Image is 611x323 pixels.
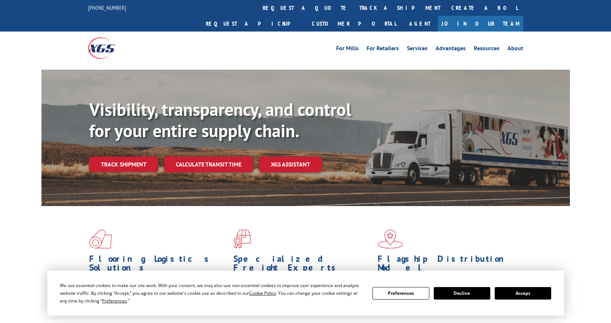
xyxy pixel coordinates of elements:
[367,45,399,54] a: For Retailers
[474,45,499,54] a: Resources
[233,254,372,276] h1: Specialized Freight Experts
[47,271,564,316] div: Cookie Consent Prompt
[407,45,428,54] a: Services
[508,45,523,54] a: About
[89,157,158,172] a: Track shipment
[89,98,351,142] b: Visibility, transparency, and control for your entire supply chain.
[233,309,325,317] a: Learn More >
[89,230,112,249] img: xgs-icon-total-supply-chain-intelligence-red
[495,287,551,300] button: Accept
[233,230,251,249] img: xgs-icon-focused-on-flooring-red
[378,230,403,249] img: xgs-icon-flagship-distribution-model-red
[434,287,490,300] button: Decline
[200,16,306,32] a: Request a pickup
[259,157,322,172] a: XGS ASSISTANT
[89,309,181,317] a: Learn More >
[336,45,359,54] a: For Mills
[88,4,126,11] a: [PHONE_NUMBER]
[438,16,523,32] a: Join Our Team
[372,287,429,300] button: Preferences
[89,254,228,276] h1: Flooring Logistics Solutions
[378,254,516,276] h1: Flagship Distribution Model
[436,45,466,54] a: Advantages
[402,16,438,32] a: Agent
[102,298,127,304] span: Preferences
[249,290,276,296] span: Cookie Policy
[164,157,253,172] a: Calculate transit time
[60,282,364,305] div: We use essential cookies to make our site work. With your consent, we may also use non-essential ...
[306,16,402,32] a: Customer Portal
